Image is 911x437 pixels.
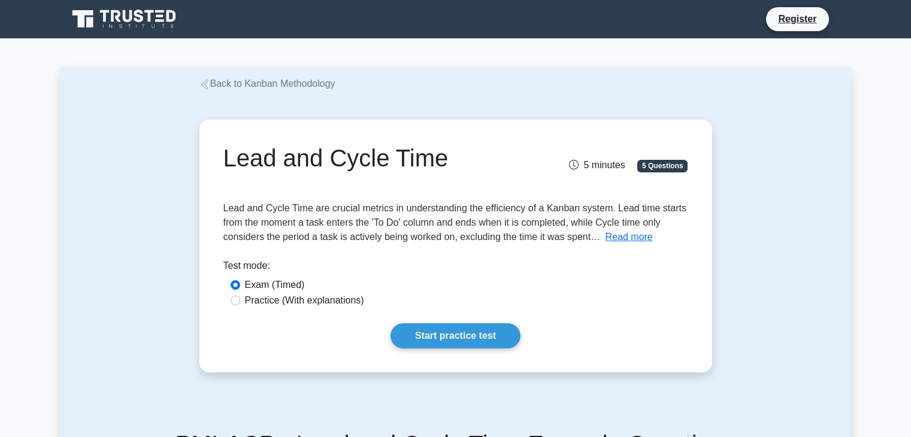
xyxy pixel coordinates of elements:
a: Register [771,11,824,26]
label: Exam (Timed) [245,278,305,292]
span: 5 minutes [569,160,625,170]
a: Start practice test [391,323,520,348]
h1: Lead and Cycle Time [223,144,528,172]
span: 5 Questions [637,160,688,172]
label: Practice (With explanations) [245,293,364,308]
a: Back to Kanban Methodology [199,78,335,89]
span: Lead and Cycle Time are crucial metrics in understanding the efficiency of a Kanban system. Lead ... [223,203,686,242]
button: Read more [606,230,653,244]
div: Test mode: [223,259,688,278]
